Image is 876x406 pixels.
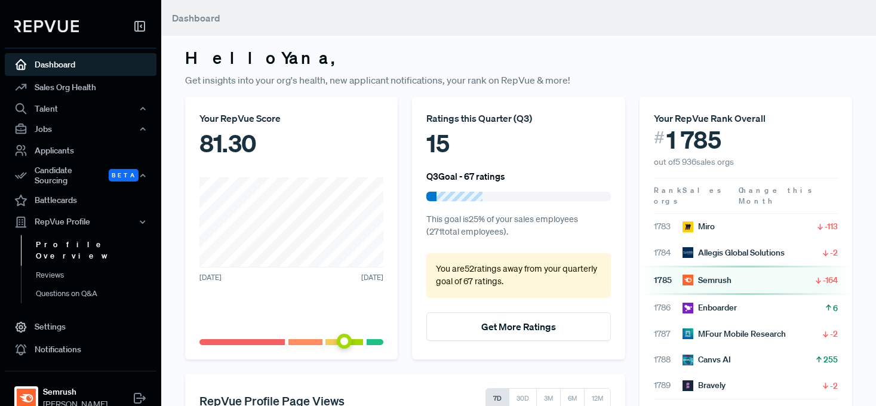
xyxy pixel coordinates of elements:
div: Miro [683,220,715,233]
span: # [654,125,665,150]
button: Talent [5,99,156,119]
div: 81.30 [199,125,383,161]
span: 6 [833,302,838,314]
img: Miro [683,222,693,232]
img: Bravely [683,380,693,391]
span: Dashboard [172,12,220,24]
span: 255 [823,353,838,365]
img: Enboarder [683,303,693,313]
span: 1789 [654,379,683,392]
a: Dashboard [5,53,156,76]
span: Your RepVue Rank Overall [654,112,766,124]
a: Profile Overview [21,235,173,266]
span: -2 [830,328,838,340]
span: Rank [654,185,683,196]
span: 1788 [654,353,683,366]
strong: Semrush [43,386,107,398]
h6: Q3 Goal - 67 ratings [426,171,505,182]
a: Questions on Q&A [21,284,173,303]
div: Allegis Global Solutions [683,247,785,259]
img: Canvs AI [683,355,693,365]
p: You are 52 ratings away from your quarterly goal of 67 ratings . [436,263,601,288]
span: Beta [109,169,139,182]
div: 15 [426,125,610,161]
span: 1786 [654,302,683,314]
div: Canvs AI [683,353,731,366]
span: Change this Month [739,185,814,206]
span: -2 [830,247,838,259]
a: Battlecards [5,189,156,212]
p: This goal is 25 % of your sales employees ( 271 total employees). [426,213,610,239]
div: Your RepVue Score [199,111,383,125]
div: Enboarder [683,302,737,314]
span: [DATE] [361,272,383,283]
a: Applicants [5,139,156,162]
div: MFour Mobile Research [683,328,786,340]
span: 1784 [654,247,683,259]
span: -164 [823,274,838,286]
span: -113 [825,220,838,232]
button: Candidate Sourcing Beta [5,162,156,189]
div: Ratings this Quarter ( Q3 ) [426,111,610,125]
span: 1787 [654,328,683,340]
img: MFour Mobile Research [683,328,693,339]
img: RepVue [14,20,79,32]
span: Sales orgs [654,185,723,206]
span: [DATE] [199,272,222,283]
h3: Hello Yana , [185,48,852,68]
a: Notifications [5,339,156,361]
a: Reviews [21,266,173,285]
div: Candidate Sourcing [5,162,156,189]
div: Bravely [683,379,726,392]
img: Allegis Global Solutions [683,247,693,258]
div: Semrush [683,274,731,287]
span: 1785 [654,274,683,287]
span: 1 785 [666,125,721,154]
span: 1783 [654,220,683,233]
button: Jobs [5,119,156,139]
button: Get More Ratings [426,312,610,341]
span: out of 5 936 sales orgs [654,156,734,167]
a: Sales Org Health [5,76,156,99]
p: Get insights into your org's health, new applicant notifications, your rank on RepVue & more! [185,73,852,87]
img: Semrush [683,275,693,285]
button: RepVue Profile [5,212,156,232]
span: -2 [830,380,838,392]
a: Settings [5,316,156,339]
